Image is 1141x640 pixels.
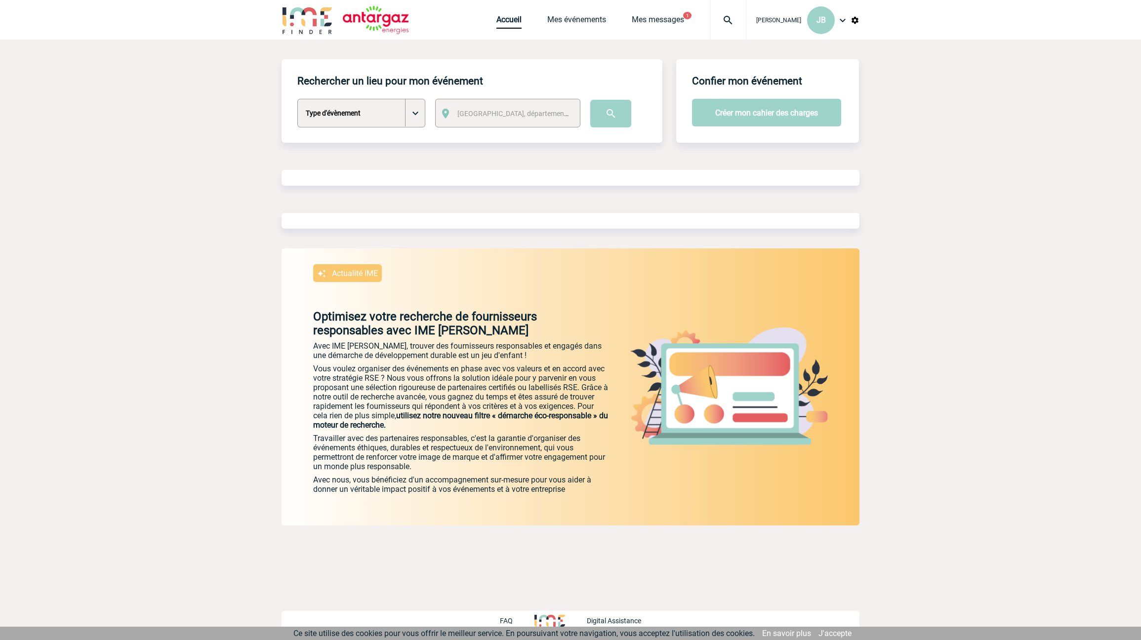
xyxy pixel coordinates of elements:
[282,6,333,34] img: IME-Finder
[297,75,483,87] h4: Rechercher un lieu pour mon événement
[590,100,631,127] input: Submit
[293,629,755,638] span: Ce site utilise des cookies pour vous offrir le meilleur service. En poursuivant votre navigation...
[332,269,378,278] p: Actualité IME
[630,327,828,445] img: actu.png
[587,617,641,625] p: Digital Assistance
[282,310,610,337] p: Optimisez votre recherche de fournisseurs responsables avec IME [PERSON_NAME]
[683,12,692,19] button: 1
[534,615,565,627] img: http://www.idealmeetingsevents.fr/
[313,475,610,525] p: Avec nous, vous bénéficiez d'un accompagnement sur-mesure pour vous aider à donner un véritable i...
[816,15,826,25] span: JB
[500,617,513,625] p: FAQ
[313,341,610,360] p: Avec IME [PERSON_NAME], trouver des fournisseurs responsables et engagés dans une démarche de dév...
[818,629,852,638] a: J'accepte
[692,99,841,126] button: Créer mon cahier des charges
[632,15,684,29] a: Mes messages
[457,110,595,118] span: [GEOGRAPHIC_DATA], département, région...
[500,615,534,625] a: FAQ
[756,17,801,24] span: [PERSON_NAME]
[313,364,610,430] p: Vous voulez organiser des événements en phase avec vos valeurs et en accord avec votre stratégie ...
[313,411,608,430] span: utilisez notre nouveau filtre « démarche éco-responsable » du moteur de recherche.
[692,75,802,87] h4: Confier mon événement
[762,629,811,638] a: En savoir plus
[547,15,606,29] a: Mes événements
[496,15,522,29] a: Accueil
[313,434,610,471] p: Travailler avec des partenaires responsables, c'est la garantie d'organiser des événements éthiqu...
